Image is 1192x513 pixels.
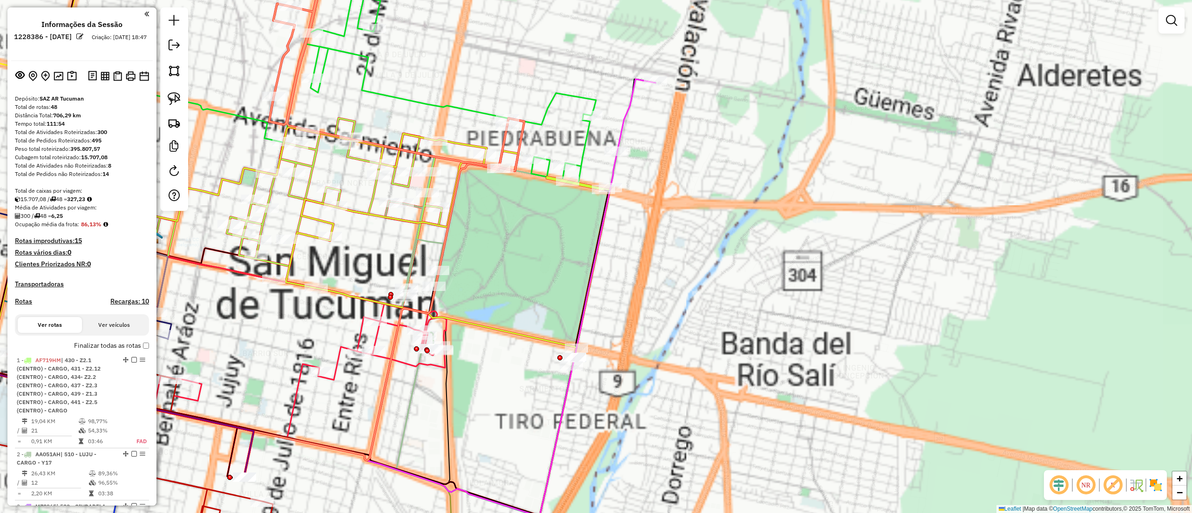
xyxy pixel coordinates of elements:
[79,418,86,424] i: % de utilização do peso
[17,357,101,414] span: 1 -
[65,69,79,83] button: Painel de Sugestão
[17,426,21,435] td: /
[131,503,137,509] em: Finalizar rota
[15,280,149,288] h4: Transportadoras
[140,503,145,509] em: Opções
[15,153,149,162] div: Cubagem total roteirizado:
[81,221,102,228] strong: 86,13%
[17,437,21,446] td: =
[87,260,91,268] strong: 0
[1172,472,1186,486] a: Zoom in
[15,260,149,268] h4: Clientes Priorizados NR:
[40,95,84,102] strong: SAZ AR Tucuman
[103,222,108,227] em: Média calculada utilizando a maior ocupação (%Peso ou %Cubagem) de cada rota da sessão. Rotas cro...
[999,506,1021,512] a: Leaflet
[18,317,82,333] button: Ver rotas
[99,69,111,82] button: Visualizar relatório de Roteirização
[15,213,20,219] i: Total de Atividades
[15,237,149,245] h4: Rotas improdutivas:
[102,170,109,177] strong: 14
[15,203,149,212] div: Média de Atividades por viagem:
[98,478,145,487] td: 96,55%
[39,69,52,83] button: Adicionar Atividades
[1148,478,1163,493] img: Exibir/Ocultar setores
[151,232,163,244] img: UDC - Tucuman
[1048,474,1070,496] span: Ocultar deslocamento
[15,297,32,305] a: Rotas
[143,343,149,349] input: Finalizar todas as rotas
[111,69,124,83] button: Visualizar Romaneio
[15,103,149,111] div: Total de rotas:
[31,426,78,435] td: 21
[17,478,21,487] td: /
[15,249,149,256] h4: Rotas vários dias:
[82,317,146,333] button: Ver veículos
[22,471,27,476] i: Distância Total
[15,187,149,195] div: Total de caixas por viagem:
[15,195,149,203] div: 15.707,08 / 48 =
[1053,506,1093,512] a: OpenStreetMap
[97,128,107,135] strong: 300
[31,489,88,498] td: 2,20 KM
[168,116,181,129] img: Criar rota
[124,69,137,83] button: Imprimir Rotas
[92,137,102,144] strong: 495
[15,145,149,153] div: Peso total roteirizado:
[98,489,145,498] td: 03:38
[110,297,149,305] h4: Recargas: 10
[15,212,149,220] div: 300 / 48 =
[52,69,65,82] button: Otimizar todas as rotas
[35,357,61,364] span: AF719HM
[15,128,149,136] div: Total de Atividades Roteirizadas:
[35,503,56,510] span: MZS965
[17,357,101,414] span: | 430 - Z2.1 (CENTRO) - CARGO, 431 - Z2.12 (CENTRO) - CARGO, 434- Z2.2 (CENTRO) - CARGO, 437 - Z2...
[22,418,27,424] i: Distância Total
[88,417,126,426] td: 98,77%
[140,357,145,363] em: Opções
[50,196,56,202] i: Total de rotas
[98,469,145,478] td: 89,36%
[31,437,78,446] td: 0,91 KM
[1177,472,1183,484] span: +
[165,137,183,158] a: Criar modelo
[68,248,71,256] strong: 0
[15,170,149,178] div: Total de Pedidos não Roteirizados:
[137,69,151,83] button: Disponibilidade de veículos
[31,417,78,426] td: 19,04 KM
[74,341,149,351] label: Finalizar todas as rotas
[14,68,27,83] button: Exibir sessão original
[51,212,63,219] strong: 6,25
[89,471,96,476] i: % de utilização do peso
[123,503,129,509] em: Alterar sequência das rotas
[89,491,94,496] i: Tempo total em rota
[35,451,61,458] span: AA051AH
[74,236,82,245] strong: 15
[123,357,129,363] em: Alterar sequência das rotas
[87,196,92,202] i: Meta Caixas/viagem: 304,19 Diferença: 23,04
[15,120,149,128] div: Tempo total:
[15,111,149,120] div: Distância Total:
[86,69,99,83] button: Logs desbloquear sessão
[144,8,149,19] a: Clique aqui para minimizar o painel
[15,196,20,202] i: Cubagem total roteirizado
[1172,486,1186,499] a: Zoom out
[79,428,86,433] i: % de utilização da cubagem
[1162,11,1181,30] a: Exibir filtros
[165,162,183,182] a: Reroteirizar Sessão
[31,469,88,478] td: 26,43 KM
[123,451,129,457] em: Alterar sequência das rotas
[27,69,39,83] button: Centralizar mapa no depósito ou ponto de apoio
[168,64,181,77] img: Selecionar atividades - polígono
[81,154,108,161] strong: 15.707,08
[41,20,122,29] h4: Informações da Sessão
[76,33,83,40] em: Alterar nome da sessão
[88,33,150,41] div: Criação: [DATE] 18:47
[89,480,96,486] i: % de utilização da cubagem
[168,92,181,105] img: Selecionar atividades - laço
[51,103,57,110] strong: 48
[165,36,183,57] a: Exportar sessão
[15,94,149,103] div: Depósito:
[164,113,184,133] a: Criar rota
[108,162,111,169] strong: 8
